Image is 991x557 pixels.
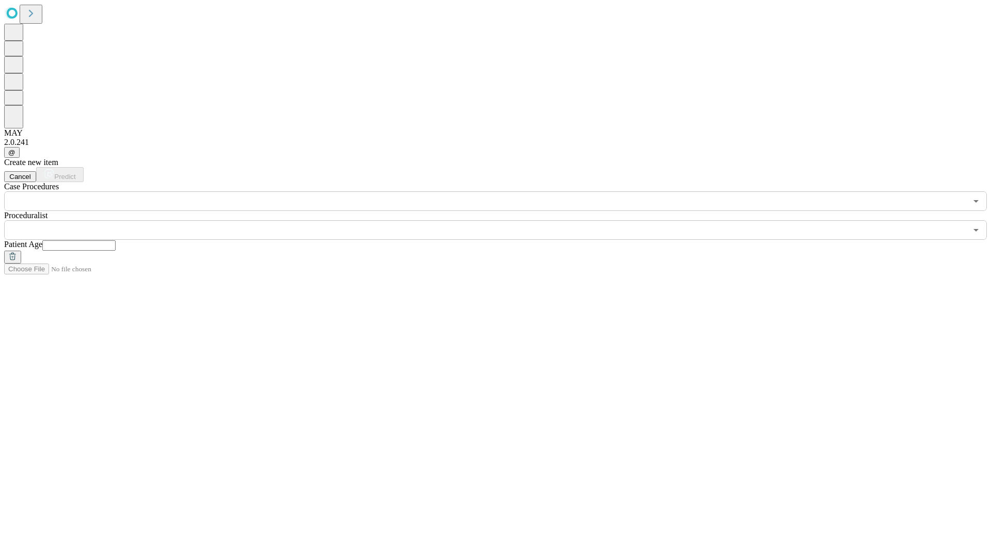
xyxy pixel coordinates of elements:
[969,223,983,237] button: Open
[9,173,31,181] span: Cancel
[4,171,36,182] button: Cancel
[4,128,987,138] div: MAY
[4,182,59,191] span: Scheduled Procedure
[54,173,75,181] span: Predict
[4,138,987,147] div: 2.0.241
[36,167,84,182] button: Predict
[4,158,58,167] span: Create new item
[969,194,983,208] button: Open
[4,147,20,158] button: @
[8,149,15,156] span: @
[4,240,42,249] span: Patient Age
[4,211,47,220] span: Proceduralist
